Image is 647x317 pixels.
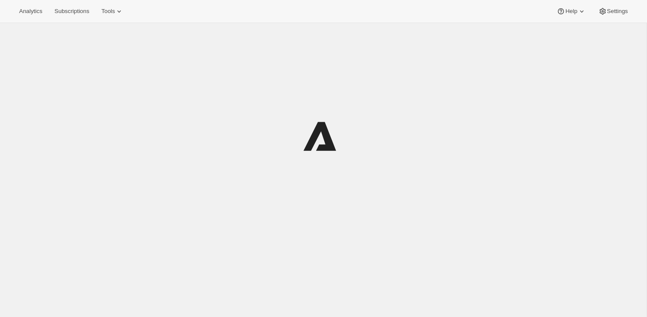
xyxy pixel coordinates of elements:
[607,8,628,15] span: Settings
[96,5,129,17] button: Tools
[19,8,42,15] span: Analytics
[551,5,591,17] button: Help
[14,5,47,17] button: Analytics
[101,8,115,15] span: Tools
[593,5,633,17] button: Settings
[49,5,94,17] button: Subscriptions
[565,8,577,15] span: Help
[54,8,89,15] span: Subscriptions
